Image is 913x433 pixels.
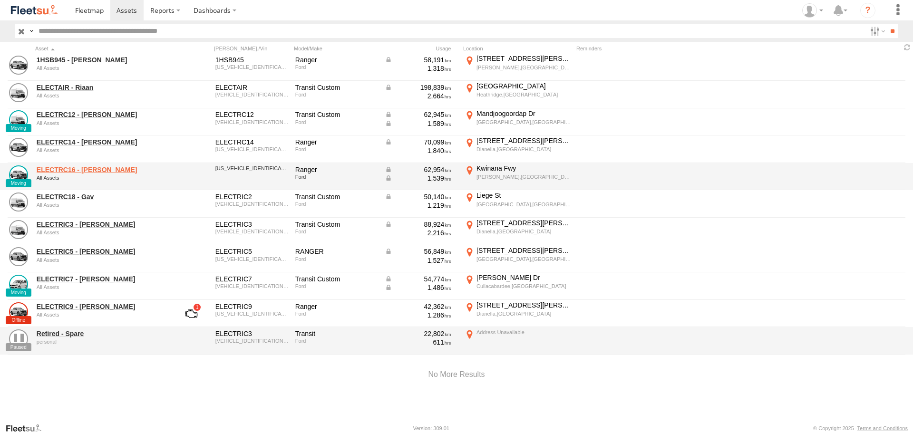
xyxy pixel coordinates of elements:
div: Data from Vehicle CANbus [385,138,451,146]
a: View Asset Details [9,83,28,102]
div: MNAUMAF50HW805362 [215,64,289,70]
div: ELECTRC12 [215,110,289,119]
span: Refresh [902,43,913,52]
div: [GEOGRAPHIC_DATA],[GEOGRAPHIC_DATA] [476,256,571,262]
div: MNACMEF70PW281940 [215,165,289,171]
div: Reminders [576,45,728,52]
div: 1HSB945 [215,56,289,64]
a: ELECTRIC5 - [PERSON_NAME] [37,247,167,256]
div: [PERSON_NAME] Dr [476,273,571,282]
div: MNAUMAF50FW475764 [215,311,289,317]
div: [STREET_ADDRESS][PERSON_NAME] [476,219,571,227]
div: Data from Vehicle CANbus [385,83,451,92]
div: Data from Vehicle CANbus [385,165,451,174]
a: View Asset with Fault/s [174,302,209,325]
div: 1,219 [385,201,451,210]
a: View Asset Details [9,329,28,348]
div: 42,362 [385,302,451,311]
div: Ford [295,256,378,262]
div: WF0YXXTTGYNJ17812 [215,92,289,97]
div: Data from Vehicle CANbus [385,192,451,201]
div: [GEOGRAPHIC_DATA],[GEOGRAPHIC_DATA] [476,201,571,208]
div: Mandjoogoordap Dr [476,109,571,118]
div: Transit Custom [295,192,378,201]
div: Click to Sort [35,45,168,52]
div: Data from Vehicle CANbus [385,247,451,256]
a: ELECTRIC7 - [PERSON_NAME] [37,275,167,283]
a: View Asset Details [9,192,28,212]
div: Data from Vehicle CANbus [385,283,451,292]
div: Data from Vehicle CANbus [385,220,451,229]
label: Click to View Current Location [463,219,573,244]
div: [STREET_ADDRESS][PERSON_NAME] [476,301,571,309]
div: Ford [295,311,378,317]
a: ELECTAIR - Riaan [37,83,167,92]
div: Liege St [476,191,571,200]
div: Heathridge,[GEOGRAPHIC_DATA] [476,91,571,98]
div: Transit [295,329,378,338]
div: Data from Vehicle CANbus [385,56,451,64]
label: Click to View Current Location [463,136,573,162]
a: ELECTRC16 - [PERSON_NAME] [37,165,167,174]
div: [GEOGRAPHIC_DATA],[GEOGRAPHIC_DATA] [476,119,571,125]
div: Ford [295,119,378,125]
div: undefined [37,175,167,181]
div: MNAUMAF80GW574265 [215,146,289,152]
div: Location [463,45,573,52]
div: Ford [295,229,378,234]
div: [STREET_ADDRESS][PERSON_NAME] [476,246,571,255]
label: Click to View Current Location [463,109,573,135]
div: undefined [37,202,167,208]
div: Transit Custom [295,220,378,229]
div: Model/Make [294,45,379,52]
a: ELECTRIC3 - [PERSON_NAME] [37,220,167,229]
div: Ranger [295,302,378,311]
div: 2,216 [385,229,451,237]
a: ELECTRC12 - [PERSON_NAME] [37,110,167,119]
div: undefined [37,65,167,71]
a: ELECTRC14 - [PERSON_NAME] [37,138,167,146]
a: View Asset Details [9,247,28,266]
a: View Asset Details [9,165,28,184]
div: Dianella,[GEOGRAPHIC_DATA] [476,228,571,235]
div: ELECTRC14 [215,138,289,146]
div: Transit Custom [295,110,378,119]
div: Ford [295,338,378,344]
div: Dianella,[GEOGRAPHIC_DATA] [476,310,571,317]
label: Search Filter Options [866,24,887,38]
div: undefined [37,93,167,98]
div: WF0YXXTTGYLS21315 [215,229,289,234]
div: MNAUMAF50FW514751 [215,256,289,262]
div: Wayne Betts [799,3,826,18]
a: ELECTRIC9 - [PERSON_NAME] [37,302,167,311]
div: undefined [37,339,167,345]
div: Ford [295,64,378,70]
img: fleetsu-logo-horizontal.svg [10,4,59,17]
a: Terms and Conditions [857,425,908,431]
div: Data from Vehicle CANbus [385,110,451,119]
label: Click to View Current Location [463,301,573,327]
div: [STREET_ADDRESS][PERSON_NAME] [476,54,571,63]
label: Click to View Current Location [463,82,573,107]
a: ELECTRC18 - Gav [37,192,167,201]
div: undefined [37,257,167,263]
div: Ford [295,146,378,152]
label: Click to View Current Location [463,54,573,80]
a: 1HSB945 - [PERSON_NAME] [37,56,167,64]
label: Search Query [28,24,35,38]
a: Visit our Website [5,423,49,433]
div: Ranger [295,165,378,174]
a: View Asset Details [9,302,28,321]
div: Kwinana Fwy [476,164,571,173]
label: Click to View Current Location [463,328,573,354]
div: ELECTRIC2 [215,192,289,201]
div: Data from Vehicle CANbus [385,275,451,283]
div: [PERSON_NAME],[GEOGRAPHIC_DATA] [476,64,571,71]
div: 2,664 [385,92,451,100]
div: Ford [295,174,378,180]
label: Click to View Current Location [463,246,573,272]
a: View Asset Details [9,138,28,157]
div: Data from Vehicle CANbus [385,174,451,183]
i: ? [860,3,875,18]
div: Ranger [295,56,378,64]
